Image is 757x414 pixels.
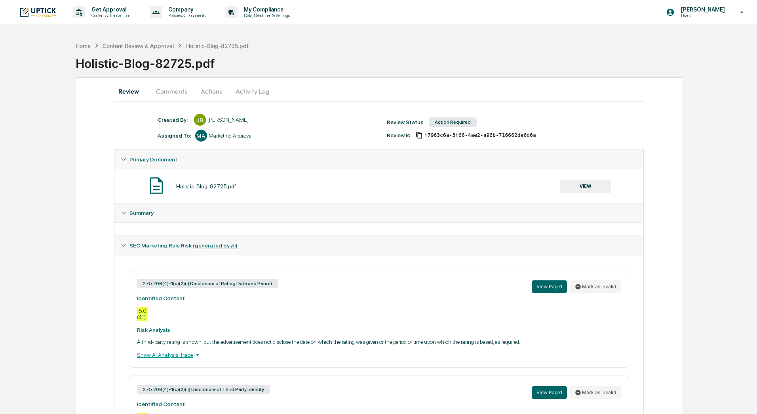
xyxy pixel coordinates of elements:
div: Holistic-Blog-82725.pdf [176,183,236,190]
p: Policies & Documents [162,13,209,18]
span: Primary Document [129,156,177,163]
div: Holistic-Blog-82725.pdf [186,42,249,49]
div: 275.206(4)-1(c)(2)(i) Disclosure of Rating Date and Period [137,279,278,288]
div: Summary [114,222,643,236]
button: View Page1 [532,280,567,293]
strong: Risk Analysis: [137,327,171,333]
button: Mark as invalid [570,386,621,399]
p: My Compliance [238,6,294,13]
div: Review Status: [387,119,425,125]
div: Action Required [429,117,477,127]
u: (generated by AI) [193,242,238,249]
button: Actions [194,82,229,101]
button: Comments [150,82,194,101]
div: Primary Document [114,150,643,169]
button: VIEW [560,180,611,193]
div: Primary Document [114,169,643,203]
p: Users [675,13,729,18]
span: Copy Id [416,132,423,139]
p: [PERSON_NAME] [675,6,729,13]
button: Review [114,82,150,101]
img: logo [19,7,57,17]
div: Content Review & Approval [103,42,174,49]
div: Created By: ‎ ‎ [158,117,190,123]
div: Holistic-Blog-82725.pdf [76,50,757,71]
div: SEC Marketing Rule Risk (generated by AI) [114,236,643,255]
div: [PERSON_NAME] [207,117,249,123]
span: f7963c6a-3f66-4ae2-a96b-716662de6d6a [424,132,536,138]
button: Activity Log [229,82,276,101]
div: Assigned To: [158,132,191,139]
p: Get Approval [85,6,134,13]
div: Marketing Approval [209,132,253,139]
p: Data, Deadlines & Settings [238,13,294,18]
div: Review Id: [387,132,412,138]
div: 5.0 (41) [137,307,148,321]
div: secondary tabs example [114,82,644,101]
strong: Identified Content: [137,401,186,407]
div: Show AI Analysis Trace [137,351,621,359]
div: Home [76,42,91,49]
button: Mark as invalid [570,280,621,293]
p: Company [162,6,209,13]
p: A third-party rating is shown, but the advertisement does not disclose the date on which the rati... [137,339,621,345]
span: Summary [129,210,154,216]
div: Summary [114,203,643,222]
div: 275.206(4)-1(c)(2)(ii) Disclosure of Third Party Identity [137,385,270,394]
strong: Identified Content: [137,295,186,301]
div: JB [194,114,206,126]
span: SEC Marketing Rule Risk [129,242,238,249]
p: Content & Transactions [85,13,134,18]
button: View Page1 [532,386,567,399]
div: MA [195,130,207,142]
img: Document Icon [146,176,166,195]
